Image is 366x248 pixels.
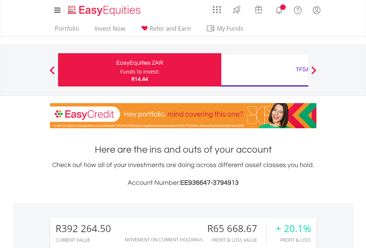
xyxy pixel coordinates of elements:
[307,2,326,18] a: My Profile
[63,58,217,68] div: EasyEquities ZAR
[131,75,148,82] span: R14.44
[269,2,288,17] a: Notifications
[50,160,316,188] div: Check out how all of your investments are doing across different asset classes you hold.
[91,25,128,36] a: Invest Now
[248,2,269,16] a: Vouchers
[50,143,316,156] h1: Here are the ins and outs of your account
[50,178,316,188] h3: Account Number:
[208,2,226,14] a: AppsGrid
[52,25,82,36] a: Portfolio
[45,70,60,77] button: Previous
[207,238,266,242] div: Profit & Loss Value
[65,2,144,17] a: Home page
[306,70,321,77] button: Next
[231,4,243,16] img: thrive-v2.svg
[137,25,194,36] a: Refer and Earn
[120,68,160,75] div: Funds to invest:
[276,238,311,242] div: Profit & Loss
[252,4,265,16] img: vouchers-v2.svg
[276,223,311,234] div: + 20.1%
[125,237,204,242] div: Movement on Current Holdings:
[288,2,307,17] a: FAQ's and Support
[150,24,191,33] span: Refer and Earn
[206,24,255,33] span: My Funds
[56,223,111,234] div: R392 264.50
[207,223,266,234] div: R65 668.67
[56,238,111,242] div: CURRENT VALUE
[180,179,239,186] span: EE936647-3794913
[66,4,144,17] img: EasyEquities_Logo.png
[213,6,221,14] img: grid-menu-icon.svg
[50,103,316,128] img: EasyCredit Promotion Banner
